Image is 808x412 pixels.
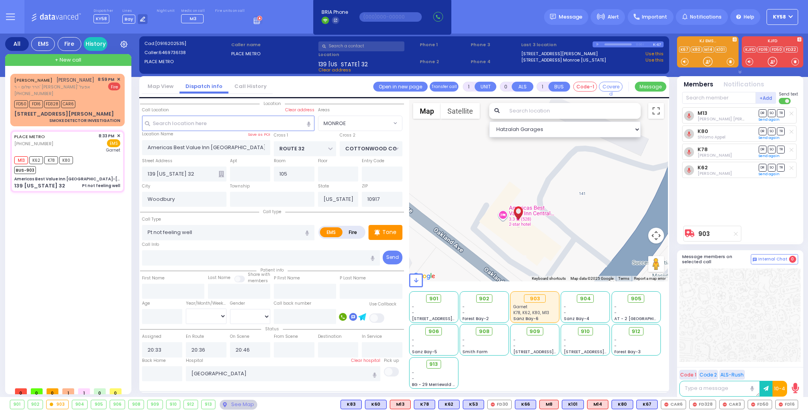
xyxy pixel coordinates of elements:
button: ALS [512,82,533,92]
label: Medic on call [181,9,206,13]
span: - [412,370,414,376]
label: Call Location [142,107,169,113]
span: 904 [580,295,591,303]
label: Apt [230,158,237,164]
button: KY58 [767,9,798,25]
span: Location [260,101,285,107]
label: P First Name [274,275,300,281]
div: K80 [612,400,633,409]
button: Notifications [724,80,764,89]
div: 910 [166,400,180,409]
button: BUS [548,82,570,92]
span: AT - 2 [GEOGRAPHIC_DATA] [614,316,673,322]
div: [STREET_ADDRESS][PERSON_NAME] [14,110,114,118]
div: 903 [524,294,546,303]
input: (000)000-00000 [359,12,422,22]
span: K80 [59,156,73,164]
img: Logo [31,12,84,22]
span: - [412,343,414,349]
label: Night unit [157,9,174,13]
div: BLS [515,400,536,409]
label: Dispatcher [94,9,113,13]
span: 913 [429,360,438,368]
label: ZIP [362,183,368,189]
label: Street Address [142,158,172,164]
span: 1 [62,388,74,394]
span: Garnet [513,304,527,310]
span: Sanz Bay-4 [564,316,589,322]
span: MONROE [324,120,346,127]
button: Toggle fullscreen view [648,103,664,119]
span: - [614,343,617,349]
img: comment-alt.png [753,258,757,262]
label: Clear address [285,107,314,113]
a: K78 [698,146,708,152]
a: [STREET_ADDRESS] Monroe [US_STATE] [521,57,606,64]
img: red-radio-icon.svg [491,403,495,406]
span: [STREET_ADDRESS][PERSON_NAME] [513,349,588,355]
span: 0 [94,388,106,394]
span: SO [768,127,776,135]
span: Send text [779,91,798,97]
a: M14 [703,47,714,52]
button: Drag Pegman onto the map to open Street View [648,256,664,272]
span: TR [777,127,785,135]
img: red-radio-icon.svg [723,403,727,406]
label: P Last Name [340,275,366,281]
div: K78 [414,400,435,409]
input: Search location [504,103,641,119]
span: - [614,337,617,343]
a: Send again [759,172,780,176]
div: FD328 [689,400,716,409]
span: - [412,337,414,343]
span: - [564,310,566,316]
label: State [318,183,329,189]
span: הרר שלום - ר' [PERSON_NAME]' אפעל [14,84,94,90]
div: 901 [10,400,24,409]
div: BLS [414,400,435,409]
span: Internal Chat [758,257,787,262]
img: red-radio-icon.svg [779,403,783,406]
span: KY58 [773,13,786,21]
span: K62 [29,156,43,164]
span: SO [768,109,776,117]
label: Assigned [142,333,161,340]
label: Floor [318,158,327,164]
button: Code-1 [573,82,597,92]
span: - [462,337,465,343]
span: + New call [55,56,81,64]
label: Destination [318,333,342,340]
span: BG - 29 Merriewold S. [412,382,456,388]
span: Phone 2 [420,58,468,65]
span: 6469736138 [159,49,186,56]
a: FD16 [757,47,769,52]
label: Cad: [144,40,229,47]
label: Pick up [384,358,399,364]
span: Shlomo Appel [698,134,726,140]
a: K62 [698,165,708,170]
a: K67 [679,47,690,52]
span: Alert [608,13,619,21]
span: 1 [78,388,90,394]
span: MONROE [318,116,402,131]
span: 905 [631,295,642,303]
div: FD30 [487,400,512,409]
span: Message [559,13,582,21]
div: BLS [365,400,387,409]
label: Age [142,300,150,307]
label: Cross 2 [340,132,355,139]
span: - [513,337,516,343]
div: CAR6 [661,400,686,409]
div: BLS [612,400,633,409]
div: 902 [28,400,43,409]
a: M13 [698,110,707,116]
span: FD16 [29,100,43,108]
span: - [462,310,465,316]
span: - [564,304,566,310]
span: KY58 [94,14,109,23]
span: 0 [789,256,796,263]
span: - [564,337,566,343]
div: K-67 [653,41,664,47]
a: Send again [759,154,780,158]
div: K67 [636,400,658,409]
